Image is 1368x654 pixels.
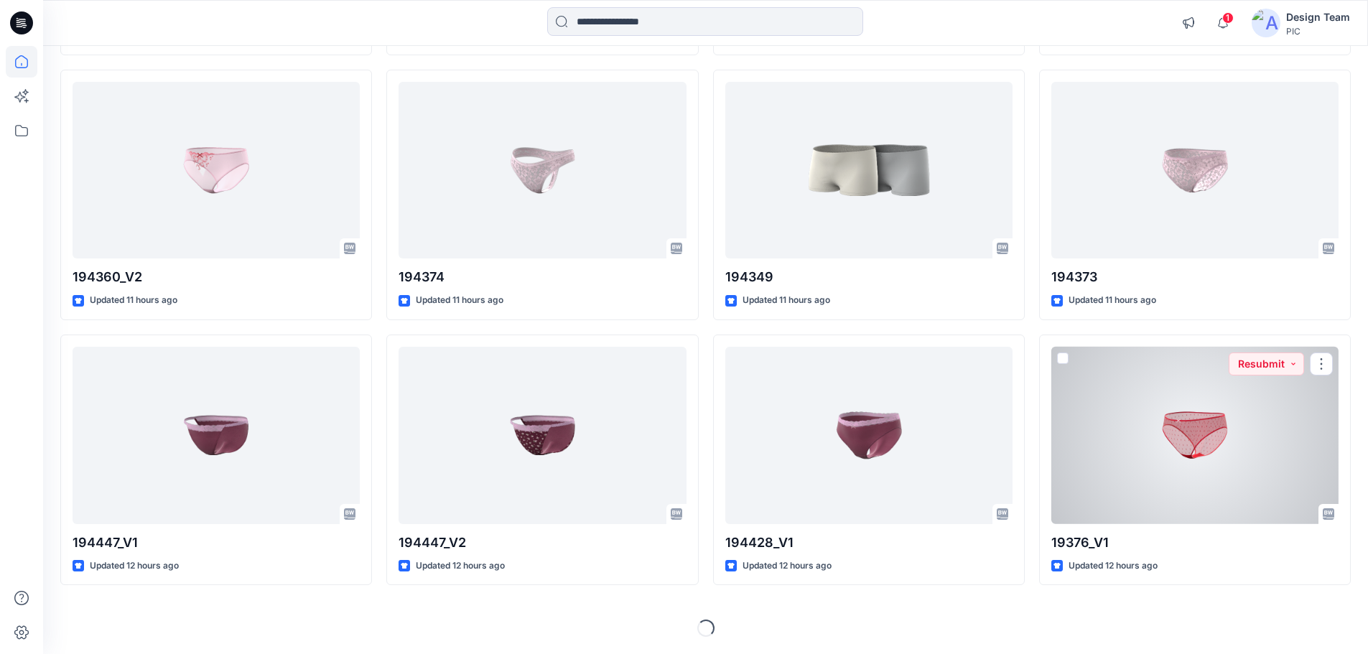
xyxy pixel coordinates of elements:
[73,82,360,259] a: 194360_V2
[90,559,179,574] p: Updated 12 hours ago
[1051,267,1339,287] p: 194373
[743,293,830,308] p: Updated 11 hours ago
[73,347,360,524] a: 194447_V1
[1051,347,1339,524] a: 19376_V1
[416,559,505,574] p: Updated 12 hours ago
[1252,9,1280,37] img: avatar
[73,267,360,287] p: 194360_V2
[725,267,1013,287] p: 194349
[1069,559,1158,574] p: Updated 12 hours ago
[725,533,1013,553] p: 194428_V1
[1286,26,1350,37] div: PIC
[73,533,360,553] p: 194447_V1
[416,293,503,308] p: Updated 11 hours ago
[1051,82,1339,259] a: 194373
[1286,9,1350,26] div: Design Team
[399,533,686,553] p: 194447_V2
[725,347,1013,524] a: 194428_V1
[743,559,832,574] p: Updated 12 hours ago
[90,293,177,308] p: Updated 11 hours ago
[1222,12,1234,24] span: 1
[399,82,686,259] a: 194374
[399,347,686,524] a: 194447_V2
[1069,293,1156,308] p: Updated 11 hours ago
[399,267,686,287] p: 194374
[1051,533,1339,553] p: 19376_V1
[725,82,1013,259] a: 194349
